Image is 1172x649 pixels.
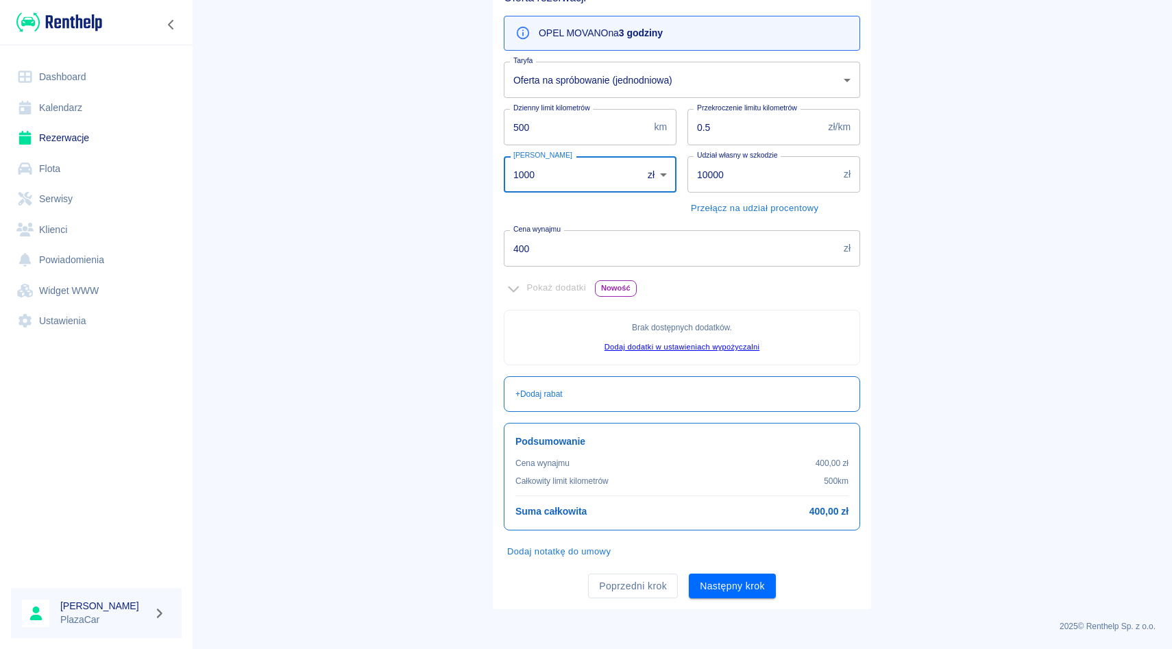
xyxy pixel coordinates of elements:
[16,11,102,34] img: Renthelp logo
[844,167,851,182] p: zł
[11,245,182,275] a: Powiadomienia
[588,574,678,599] button: Poprzedni krok
[11,62,182,93] a: Dashboard
[829,120,851,134] p: zł/km
[638,156,676,193] div: zł
[11,11,102,34] a: Renthelp logo
[11,184,182,215] a: Serwisy
[809,504,849,519] h6: 400,00 zł
[161,16,182,34] button: Zwiń nawigację
[605,343,759,351] a: Dodaj dodatki w ustawieniach wypożyczalni
[539,26,663,40] p: OPEL MOVANO na
[816,457,849,469] p: 400,00 zł
[513,150,572,160] label: [PERSON_NAME]
[596,281,636,295] span: Nowość
[11,306,182,336] a: Ustawienia
[60,613,148,627] p: PlazaCar
[513,224,561,234] label: Cena wynajmu
[11,154,182,184] a: Flota
[697,103,797,113] label: Przekroczenie limitu kilometrów
[824,475,849,487] p: 500 km
[515,434,849,449] h6: Podsumowanie
[11,275,182,306] a: Widget WWW
[208,620,1156,633] p: 2025 © Renthelp Sp. z o.o.
[11,93,182,123] a: Kalendarz
[654,120,667,134] p: km
[515,321,849,334] p: Brak dostępnych dodatków .
[60,599,148,613] h6: [PERSON_NAME]
[515,475,609,487] p: Całkowity limit kilometrów
[504,62,860,98] div: Oferta na spróbowanie (jednodniowa)
[619,27,663,38] b: 3 godziny
[515,457,570,469] p: Cena wynajmu
[11,215,182,245] a: Klienci
[515,388,563,400] p: + Dodaj rabat
[513,103,590,113] label: Dzienny limit kilometrów
[844,241,851,256] p: zł
[504,541,614,563] button: Dodaj notatkę do umowy
[513,56,533,66] label: Taryfa
[687,198,822,219] button: Przełącz na udział procentowy
[697,150,778,160] label: Udział własny w szkodzie
[689,574,776,599] button: Następny krok
[11,123,182,154] a: Rezerwacje
[515,504,587,519] h6: Suma całkowita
